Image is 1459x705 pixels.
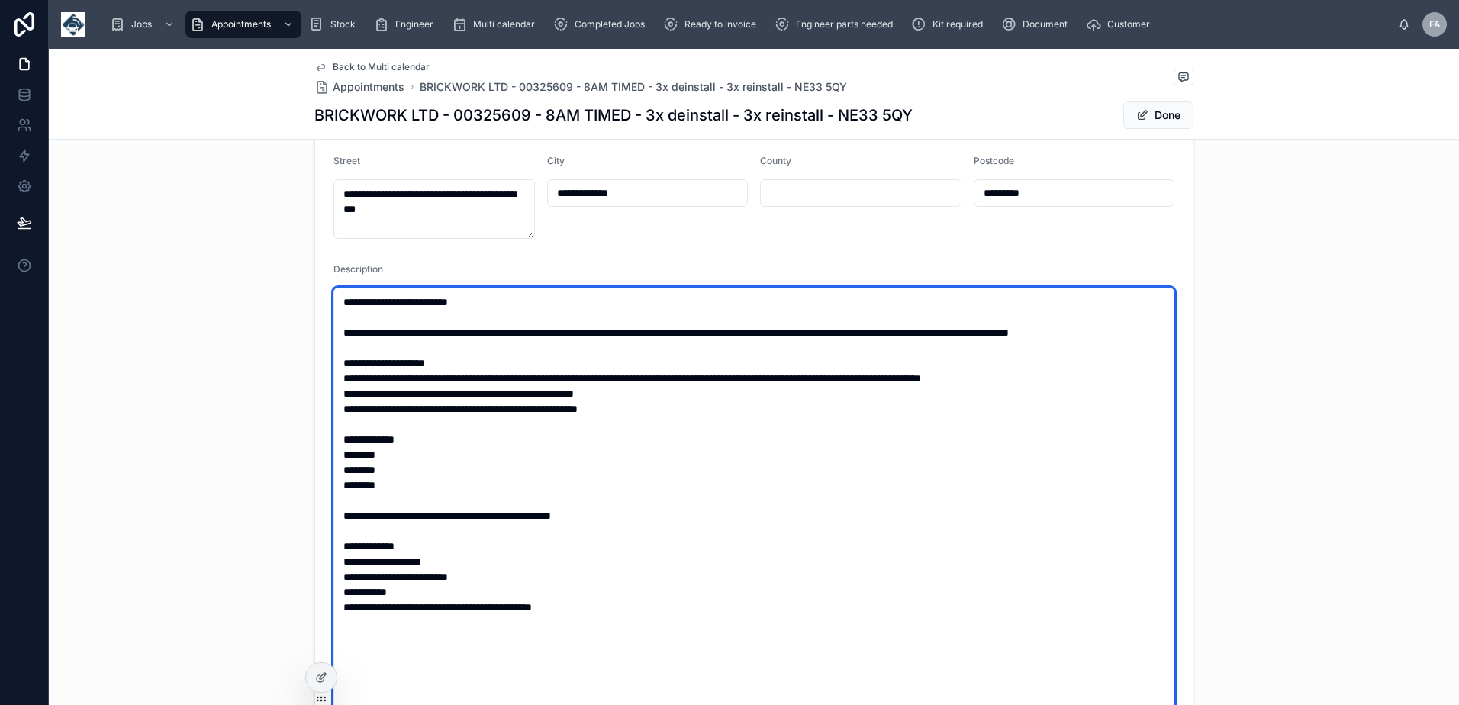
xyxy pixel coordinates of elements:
[211,18,271,31] span: Appointments
[333,61,430,73] span: Back to Multi calendar
[1081,11,1161,38] a: Customer
[395,18,433,31] span: Engineer
[333,263,383,275] span: Description
[333,155,360,166] span: Street
[185,11,301,38] a: Appointments
[131,18,152,31] span: Jobs
[684,18,756,31] span: Ready to invoice
[1107,18,1150,31] span: Customer
[932,18,983,31] span: Kit required
[575,18,645,31] span: Completed Jobs
[369,11,444,38] a: Engineer
[333,79,404,95] span: Appointments
[447,11,546,38] a: Multi calendar
[547,155,565,166] span: City
[907,11,994,38] a: Kit required
[770,11,903,38] a: Engineer parts needed
[473,18,535,31] span: Multi calendar
[420,79,847,95] a: BRICKWORK LTD - 00325609 - 8AM TIMED - 3x deinstall - 3x reinstall - NE33 5QY
[61,12,85,37] img: App logo
[330,18,356,31] span: Stock
[796,18,893,31] span: Engineer parts needed
[1123,101,1193,129] button: Done
[659,11,767,38] a: Ready to invoice
[105,11,182,38] a: Jobs
[1429,18,1441,31] span: FA
[760,155,791,166] span: County
[304,11,366,38] a: Stock
[314,105,913,126] h1: BRICKWORK LTD - 00325609 - 8AM TIMED - 3x deinstall - 3x reinstall - NE33 5QY
[974,155,1014,166] span: Postcode
[549,11,655,38] a: Completed Jobs
[997,11,1078,38] a: Document
[314,79,404,95] a: Appointments
[1023,18,1068,31] span: Document
[98,8,1398,41] div: scrollable content
[314,61,430,73] a: Back to Multi calendar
